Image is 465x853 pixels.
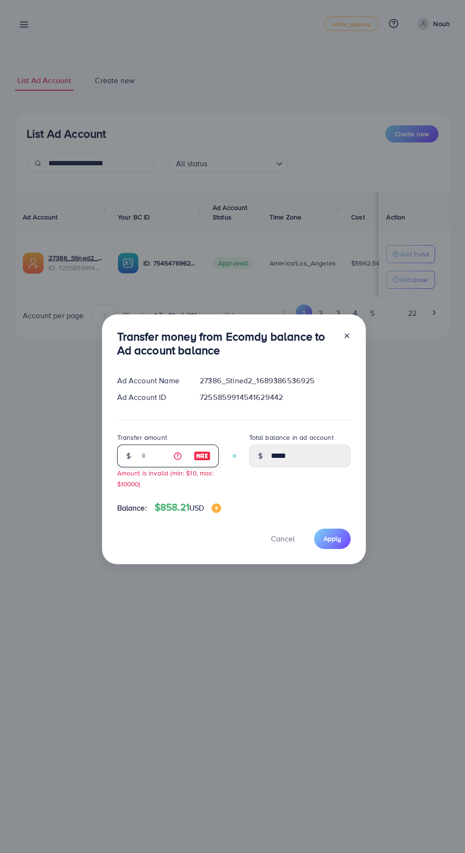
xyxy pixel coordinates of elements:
[212,503,221,513] img: image
[117,330,335,357] h3: Transfer money from Ecomdy balance to Ad account balance
[271,533,295,544] span: Cancel
[117,502,147,513] span: Balance:
[117,433,167,442] label: Transfer amount
[192,392,358,403] div: 7255859914541629442
[110,392,193,403] div: Ad Account ID
[110,375,193,386] div: Ad Account Name
[259,529,307,549] button: Cancel
[249,433,334,442] label: Total balance in ad account
[324,534,341,543] span: Apply
[117,468,214,488] small: Amount is invalid (min: $10, max: $10000)
[314,529,351,549] button: Apply
[155,502,222,513] h4: $858.21
[194,450,211,462] img: image
[189,502,204,513] span: USD
[192,375,358,386] div: 27386_Stined2_1689386536925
